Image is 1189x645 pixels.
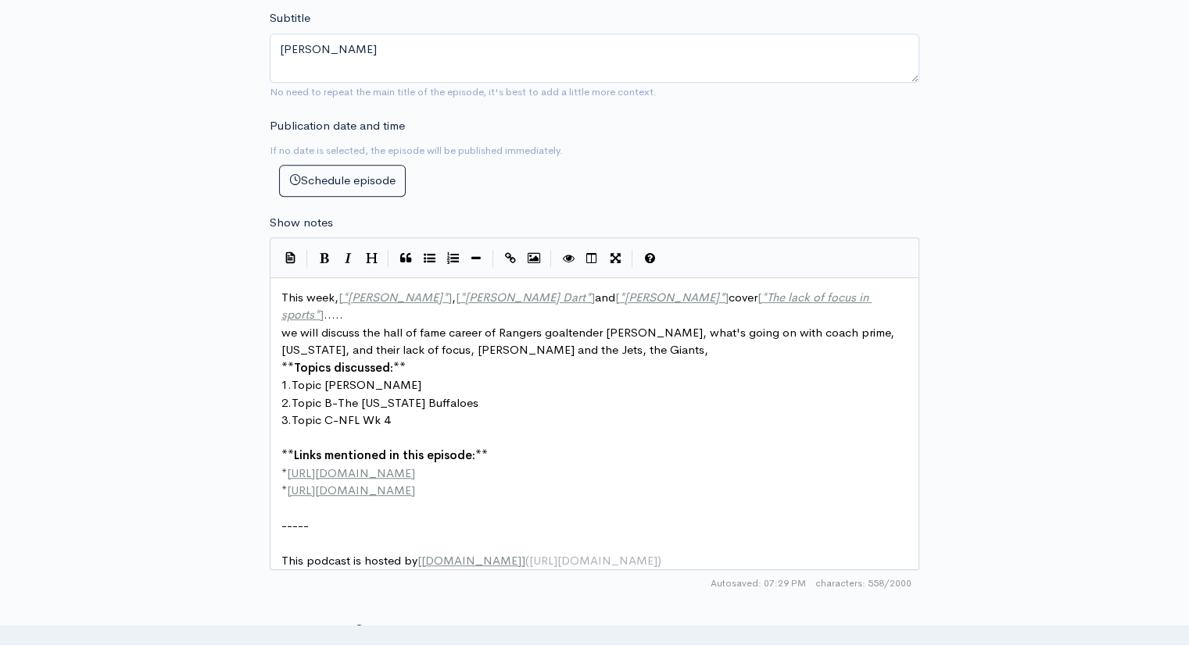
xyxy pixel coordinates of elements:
span: This week, , and cover ..... [281,290,872,322]
span: ----- [281,518,309,533]
span: Autosaved: 07:29 PM [711,576,806,590]
button: Toggle Preview [557,247,580,270]
span: Links mentioned in this episode: [294,447,475,462]
small: If no date is selected, the episode will be published immediately. [270,144,563,157]
button: Schedule episode [279,165,406,197]
span: [PERSON_NAME] [625,290,719,305]
i: | [306,250,308,268]
span: [PERSON_NAME] [348,290,442,305]
span: [ [456,290,460,305]
label: Show notes [270,214,333,232]
span: 3. [281,412,292,427]
span: 2. [281,395,292,410]
span: Topic B-The [US_STATE] Buffaloes [292,395,478,410]
span: [ [338,290,342,305]
button: Markdown Guide [638,247,661,270]
button: Heading [360,247,383,270]
span: ] [521,553,525,568]
span: [ [757,290,761,305]
span: ] [591,290,595,305]
button: Quote [394,247,417,270]
button: Bold [313,247,336,270]
span: [URL][DOMAIN_NAME] [287,465,415,480]
span: ) [657,553,661,568]
span: [ [615,290,619,305]
span: ] [320,307,324,322]
span: Topic [PERSON_NAME] [292,377,421,392]
i: | [388,250,389,268]
button: Numbered List [441,247,464,270]
i: | [632,250,633,268]
span: we will discuss the hall of fame career of Rangers goaltender [PERSON_NAME], what's going on with... [281,325,897,358]
span: 1. [281,377,292,392]
button: Italic [336,247,360,270]
button: Insert Image [522,247,546,270]
span: This podcast is hosted by [281,553,661,568]
span: 558/2000 [815,576,911,590]
label: Subtitle [270,9,310,27]
span: [DOMAIN_NAME] [421,553,521,568]
span: Topic C-NFL Wk 4 [292,412,390,427]
span: ( [525,553,529,568]
button: Create Link [499,247,522,270]
span: [ [417,553,421,568]
button: Generic List [417,247,441,270]
label: Publication date and time [270,117,405,135]
small: No need to repeat the main title of the episode, it's best to add a little more context. [270,85,657,98]
button: Insert Horizontal Line [464,247,488,270]
button: Insert Show Notes Template [278,245,302,269]
button: Toggle Side by Side [580,247,603,270]
span: [PERSON_NAME] Dart [465,290,586,305]
span: [URL][DOMAIN_NAME] [287,483,415,497]
i: | [550,250,552,268]
i: | [492,250,494,268]
span: [URL][DOMAIN_NAME] [529,553,657,568]
span: Topics discussed: [294,360,393,375]
span: ] [725,290,729,305]
span: ] [448,290,452,305]
button: Toggle Fullscreen [603,247,627,270]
